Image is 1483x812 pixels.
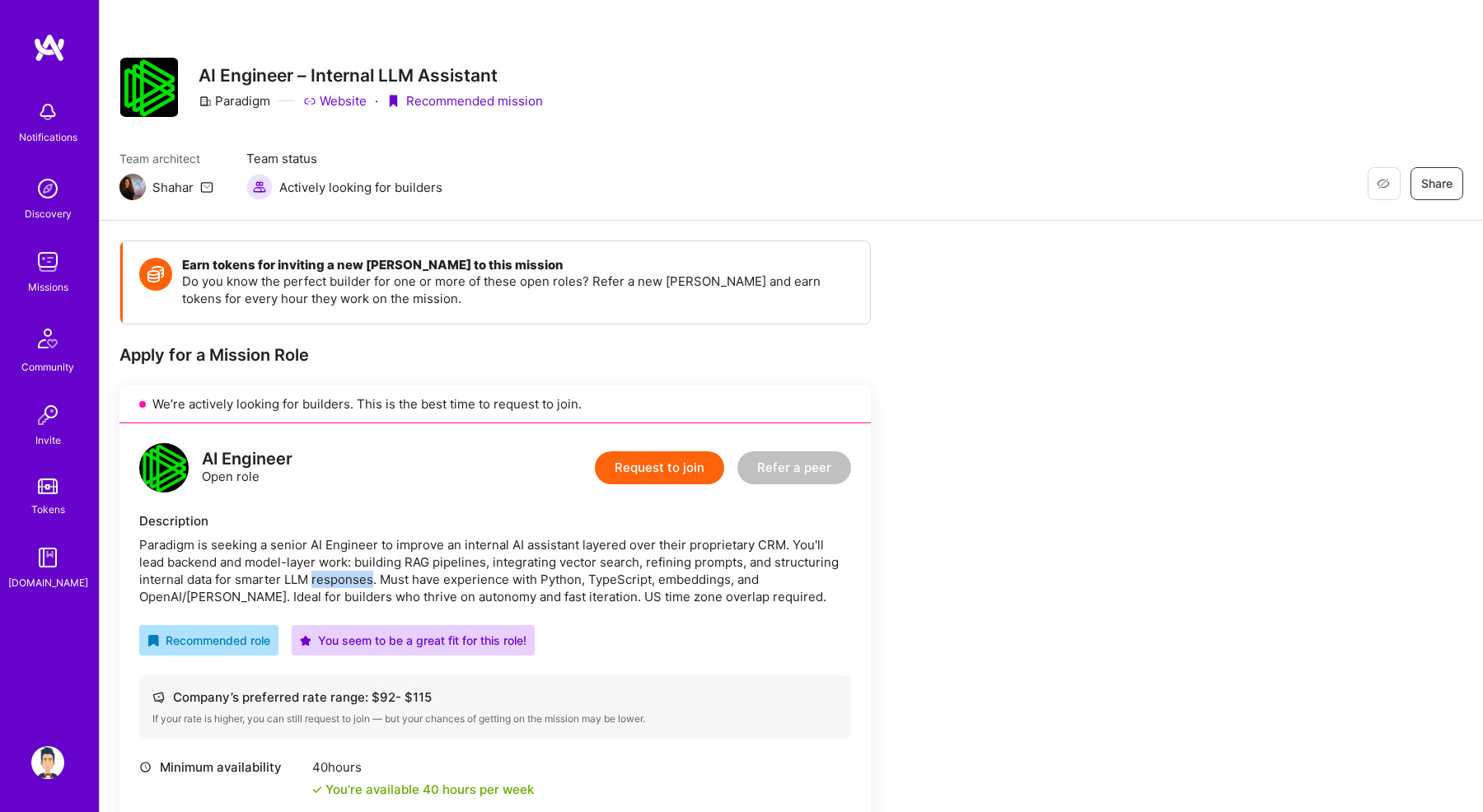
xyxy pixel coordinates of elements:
div: Shahar [152,179,194,196]
div: If your rate is higher, you can still request to join — but your chances of getting on the missio... [152,712,838,726]
div: 40 hours [312,758,534,776]
div: You seem to be a great fit for this role! [300,632,526,649]
span: Share [1421,175,1453,192]
button: Share [1410,167,1463,200]
p: Do you know the perfect builder for one or more of these open roles? Refer a new [PERSON_NAME] an... [182,273,854,307]
img: logo [33,33,66,63]
div: AI Engineer [202,450,292,468]
i: icon Mail [200,180,213,194]
img: guide book [31,541,64,574]
i: icon Check [312,785,322,795]
div: Discovery [25,205,72,222]
h3: AI Engineer – Internal LLM Assistant [199,65,543,86]
div: Community [21,358,74,376]
img: Company Logo [120,58,178,117]
div: Recommended role [147,632,270,649]
i: icon PurpleRibbon [386,95,400,108]
button: Refer a peer [737,451,851,484]
div: Invite [35,432,61,449]
img: bell [31,96,64,128]
img: tokens [38,478,58,494]
i: icon EyeClosed [1377,177,1390,190]
div: Missions [28,278,68,296]
button: Request to join [595,451,724,484]
span: Actively looking for builders [279,179,442,196]
div: [DOMAIN_NAME] [8,574,88,591]
img: Token icon [139,258,172,291]
div: Minimum availability [139,758,304,776]
i: icon CompanyGray [199,95,212,108]
i: icon Clock [139,761,152,773]
img: Invite [31,399,64,432]
img: logo [139,443,189,492]
div: Paradigm is seeking a senior AI Engineer to improve an internal AI assistant layered over their p... [139,536,851,605]
i: icon PurpleStar [300,635,311,646]
img: User Avatar [31,746,64,779]
div: Open role [202,450,292,485]
div: · [375,92,378,110]
div: Company’s preferred rate range: $ 92 - $ 115 [152,688,838,706]
img: discovery [31,172,64,205]
img: teamwork [31,245,64,278]
div: We’re actively looking for builders. This is the best time to request to join. [119,385,871,423]
div: You're available 40 hours per week [312,781,534,798]
img: Actively looking for builders [246,174,273,200]
img: Community [28,319,68,358]
span: Team status [246,150,442,167]
a: User Avatar [27,746,68,779]
i: icon RecommendedBadge [147,635,159,646]
div: Apply for a Mission Role [119,344,871,366]
h4: Earn tokens for inviting a new [PERSON_NAME] to this mission [182,258,854,273]
div: Description [139,512,851,530]
img: Team Architect [119,174,146,200]
div: Paradigm [199,92,270,110]
a: Website [303,92,367,110]
span: Team architect [119,150,213,167]
div: Notifications [19,128,77,146]
i: icon Cash [152,691,165,703]
div: Tokens [31,501,65,518]
div: Recommended mission [386,92,543,110]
